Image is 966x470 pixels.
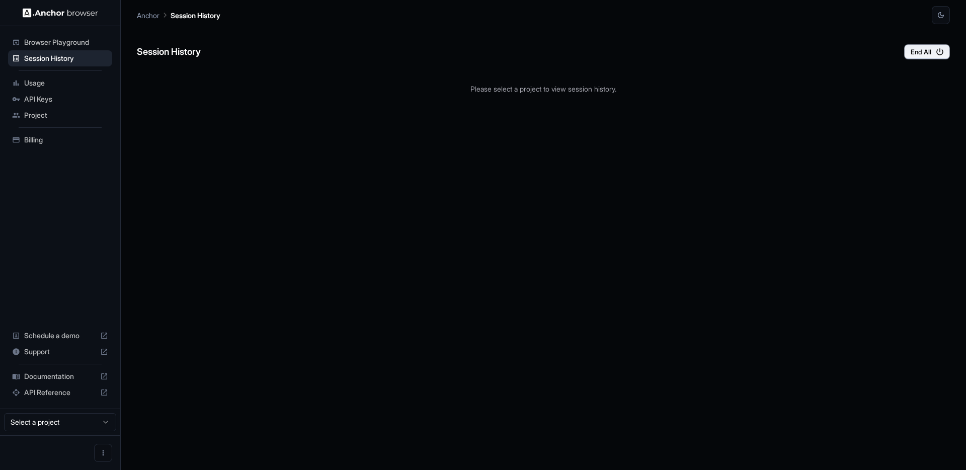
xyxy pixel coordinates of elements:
div: Schedule a demo [8,328,112,344]
h6: Session History [137,45,201,59]
div: Usage [8,75,112,91]
span: Billing [24,135,108,145]
div: Billing [8,132,112,148]
span: Support [24,347,96,357]
span: Schedule a demo [24,331,96,341]
span: Project [24,110,108,120]
span: Browser Playground [24,37,108,47]
img: Anchor Logo [23,8,98,18]
p: Anchor [137,10,159,21]
nav: breadcrumb [137,10,220,21]
div: API Keys [8,91,112,107]
p: Session History [171,10,220,21]
div: Project [8,107,112,123]
span: Usage [24,78,108,88]
span: Documentation [24,371,96,381]
button: Open menu [94,444,112,462]
span: API Reference [24,387,96,398]
div: API Reference [8,384,112,401]
div: Session History [8,50,112,66]
button: End All [904,44,950,59]
span: Session History [24,53,108,63]
div: Support [8,344,112,360]
p: Please select a project to view session history. [137,84,950,94]
div: Documentation [8,368,112,384]
span: API Keys [24,94,108,104]
div: Browser Playground [8,34,112,50]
